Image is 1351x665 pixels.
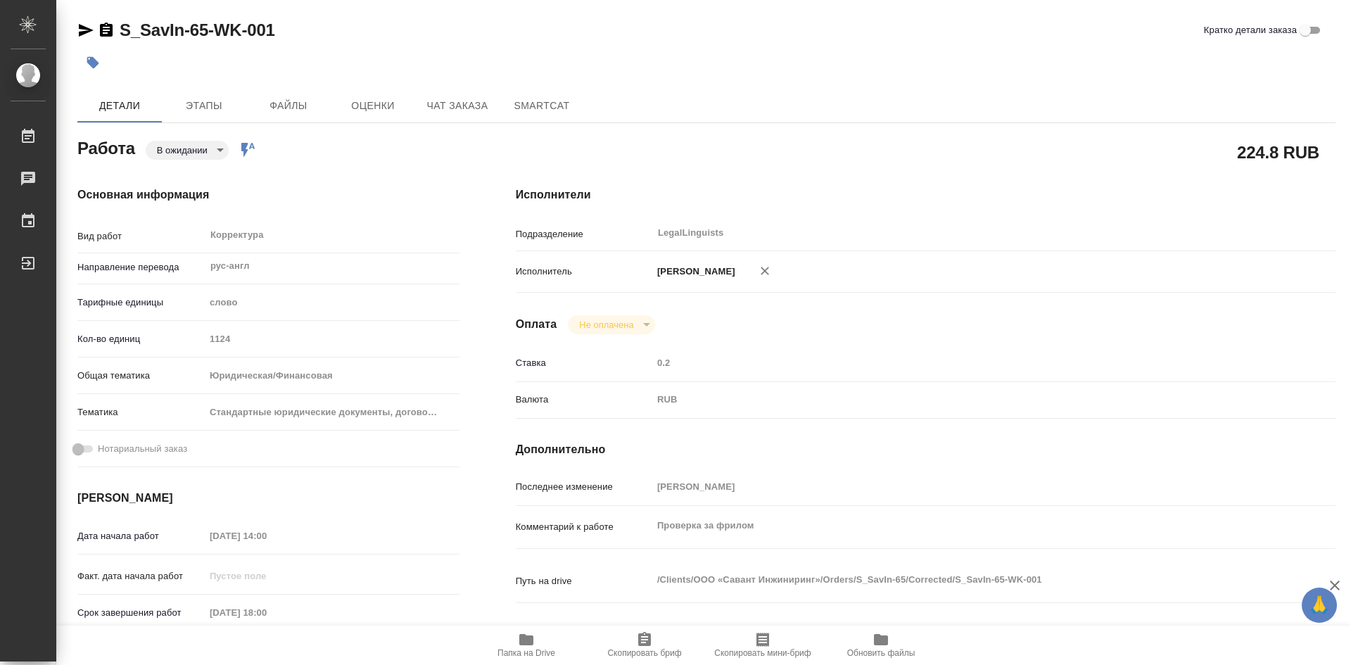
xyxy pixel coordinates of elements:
p: Тематика [77,405,205,419]
button: Папка на Drive [467,626,585,665]
span: Кратко детали заказа [1204,23,1297,37]
p: Последнее изменение [516,480,652,494]
p: Срок завершения работ [77,606,205,620]
div: слово [205,291,459,315]
span: Детали [86,97,153,115]
span: Чат заказа [424,97,491,115]
p: Вид работ [77,229,205,243]
a: S_SavIn-65-WK-001 [120,20,275,39]
button: Скопировать ссылку [98,22,115,39]
p: Дата начала работ [77,529,205,543]
p: Кол-во единиц [77,332,205,346]
h4: Исполнители [516,186,1336,203]
div: RUB [652,388,1267,412]
span: Нотариальный заказ [98,442,187,456]
div: Юридическая/Финансовая [205,364,459,388]
h4: Основная информация [77,186,459,203]
input: Пустое поле [652,353,1267,373]
span: Папка на Drive [497,648,555,658]
div: В ожидании [146,141,229,160]
p: Валюта [516,393,652,407]
button: Удалить исполнителя [749,255,780,286]
span: 🙏 [1307,590,1331,620]
p: [PERSON_NAME] [652,265,735,279]
button: Скопировать мини-бриф [704,626,822,665]
p: Направление перевода [77,260,205,274]
div: Стандартные юридические документы, договоры, уставы [205,400,459,424]
input: Пустое поле [652,476,1267,497]
p: Комментарий к работе [516,520,652,534]
p: Общая тематика [77,369,205,383]
input: Пустое поле [205,526,328,546]
span: Файлы [255,97,322,115]
span: Скопировать бриф [607,648,681,658]
p: Подразделение [516,227,652,241]
button: Скопировать ссылку для ЯМессенджера [77,22,94,39]
h4: Дополнительно [516,441,1336,458]
span: Обновить файлы [847,648,915,658]
input: Пустое поле [205,329,459,349]
span: SmartCat [508,97,576,115]
h2: 224.8 RUB [1237,140,1319,164]
textarea: /Clients/ООО «Савант Инжиниринг»/Orders/S_SavIn-65/Corrected/S_SavIn-65-WK-001 [652,568,1267,592]
p: Путь на drive [516,574,652,588]
input: Пустое поле [205,602,328,623]
button: 🙏 [1302,588,1337,623]
button: Не оплачена [575,319,638,331]
button: В ожидании [153,144,212,156]
h4: [PERSON_NAME] [77,490,459,507]
textarea: Проверка за фрилом [652,514,1267,538]
input: Пустое поле [205,566,328,586]
h4: Оплата [516,316,557,333]
button: Добавить тэг [77,47,108,78]
button: Скопировать бриф [585,626,704,665]
p: Тарифные единицы [77,296,205,310]
span: Этапы [170,97,238,115]
span: Скопировать мини-бриф [714,648,811,658]
span: Оценки [339,97,407,115]
h2: Работа [77,134,135,160]
div: В ожидании [568,315,654,334]
p: Факт. дата начала работ [77,569,205,583]
button: Обновить файлы [822,626,940,665]
p: Исполнитель [516,265,652,279]
p: Ставка [516,356,652,370]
